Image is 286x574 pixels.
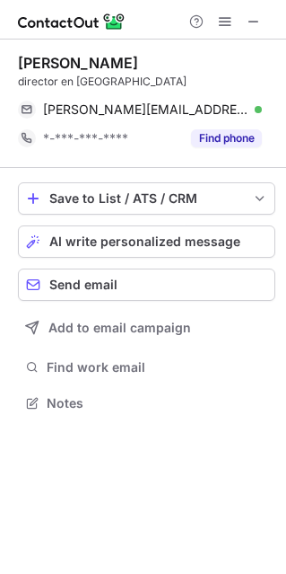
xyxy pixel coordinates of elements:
[18,11,126,32] img: ContactOut v5.3.10
[47,359,268,375] span: Find work email
[48,321,191,335] span: Add to email campaign
[18,225,275,258] button: AI write personalized message
[18,182,275,215] button: save-profile-one-click
[49,234,240,249] span: AI write personalized message
[43,102,248,118] span: [PERSON_NAME][EMAIL_ADDRESS][PERSON_NAME][DOMAIN_NAME]
[18,312,275,344] button: Add to email campaign
[18,74,275,90] div: director en [GEOGRAPHIC_DATA]
[18,269,275,301] button: Send email
[49,191,244,206] div: Save to List / ATS / CRM
[49,278,117,292] span: Send email
[47,395,268,411] span: Notes
[191,129,262,147] button: Reveal Button
[18,355,275,380] button: Find work email
[18,391,275,416] button: Notes
[18,54,138,72] div: [PERSON_NAME]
